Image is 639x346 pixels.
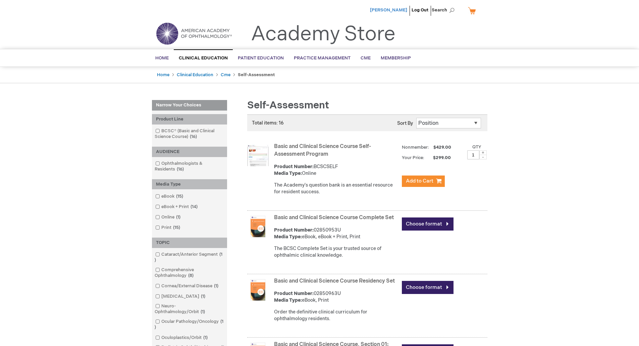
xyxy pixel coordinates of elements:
a: Neuro-Ophthalmology/Orbit1 [154,303,225,315]
div: BCSCSELF Online [274,163,398,177]
div: The BCSC Complete Set is your trusted source of ophthalmic clinical knowledge. [274,245,398,259]
a: Cornea/External Disease1 [154,283,221,289]
div: Media Type [152,179,227,190]
a: Online1 [154,214,183,220]
a: Basic and Clinical Science Course Self-Assessment Program [274,143,371,157]
div: Order the definitive clinical curriculum for ophthalmology residents. [274,309,398,322]
div: The Academy's question bank is an essential resource for resident success. [274,182,398,195]
span: Patient Education [238,55,284,61]
div: 02850953U eBook, eBook + Print, Print [274,227,398,240]
a: Basic and Clinical Science Course Complete Set [274,214,394,221]
a: Home [157,72,169,78]
span: Self-Assessment [247,99,329,111]
span: 1 [199,294,207,299]
input: Qty [467,150,479,159]
span: 1 [199,309,207,314]
span: 1 [202,335,209,340]
a: Log Out [412,7,428,13]
label: Qty [472,144,481,150]
span: 1 [155,252,222,263]
div: AUDIENCE [152,147,227,157]
img: Basic and Clinical Science Course Complete Set [247,216,269,237]
strong: Product Number: [274,164,314,169]
a: Choose format [402,281,454,294]
strong: Media Type: [274,234,302,240]
span: Home [155,55,169,61]
div: Product Line [152,114,227,125]
a: Cataract/Anterior Segment1 [154,251,225,263]
span: 14 [189,204,199,209]
span: 1 [212,283,220,289]
label: Sort By [397,120,413,126]
a: Basic and Clinical Science Course Residency Set [274,278,395,284]
span: 16 [188,134,199,139]
a: Choose format [402,217,454,231]
strong: Media Type: [274,297,302,303]
a: eBook + Print14 [154,204,200,210]
img: Basic and Clinical Science Course Self-Assessment Program [247,145,269,166]
span: Practice Management [294,55,351,61]
span: 15 [171,225,182,230]
span: Add to Cart [406,178,433,184]
div: TOPIC [152,238,227,248]
a: Academy Store [251,22,395,46]
a: eBook15 [154,193,186,200]
strong: Narrow Your Choices [152,100,227,111]
span: Total items: 16 [252,120,284,126]
div: 02850963U eBook, Print [274,290,398,304]
strong: Self-Assessment [238,72,275,78]
span: $299.00 [425,155,452,160]
span: CME [361,55,371,61]
img: Basic and Clinical Science Course Residency Set [247,279,269,301]
a: BCSC® (Basic and Clinical Science Course)16 [154,128,225,140]
strong: Media Type: [274,170,302,176]
a: Oculoplastics/Orbit1 [154,335,210,341]
span: Membership [381,55,411,61]
a: Comprehensive Ophthalmology8 [154,267,225,279]
a: Cme [221,72,230,78]
a: [PERSON_NAME] [370,7,407,13]
a: Print15 [154,225,183,231]
strong: Product Number: [274,291,314,296]
strong: Product Number: [274,227,314,233]
a: Ophthalmologists & Residents16 [154,160,225,172]
span: 8 [187,273,195,278]
button: Add to Cart [402,176,445,187]
strong: Nonmember: [402,143,429,152]
span: 1 [174,214,182,220]
a: Clinical Education [177,72,213,78]
span: 1 [155,319,223,330]
span: Clinical Education [179,55,228,61]
a: [MEDICAL_DATA]1 [154,293,208,300]
span: 15 [174,194,185,199]
span: Search [432,3,457,17]
span: $429.00 [432,145,452,150]
strong: Your Price: [402,155,424,160]
a: Ocular Pathology/Oncology1 [154,318,225,331]
span: 16 [175,166,185,172]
